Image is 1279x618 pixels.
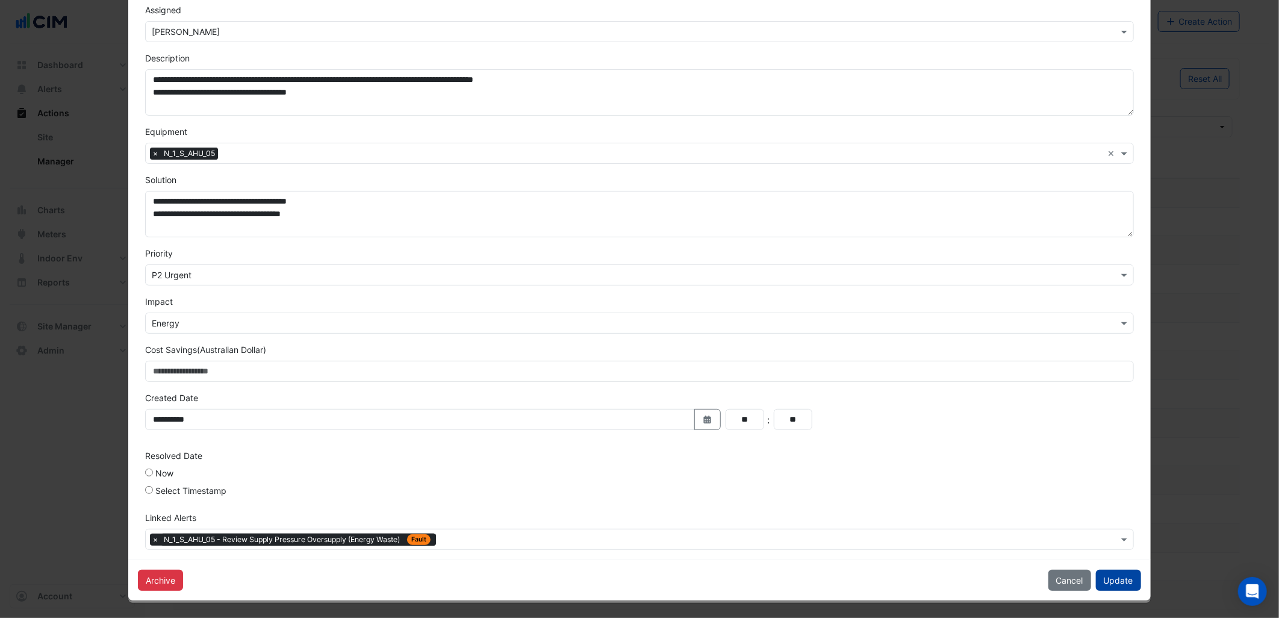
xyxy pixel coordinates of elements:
[145,173,176,186] label: Solution
[150,534,161,546] span: ×
[774,409,812,430] input: Minutes
[1238,577,1267,606] div: Open Intercom Messenger
[145,4,181,16] label: Assigned
[145,125,187,138] label: Equipment
[145,52,190,64] label: Description
[155,484,226,497] label: Select Timestamp
[138,570,183,591] button: Archive
[702,414,713,425] fa-icon: Select Date
[726,409,764,430] input: Hours
[145,295,173,308] label: Impact
[145,511,196,524] label: Linked Alerts
[145,392,198,404] label: Created Date
[161,534,436,546] span: N_1_S_AHU_05 - Review Supply Pressure Oversupply (Energy Waste)
[145,343,266,356] label: Cost Savings (Australian Dollar)
[145,449,202,462] label: Resolved Date
[164,534,402,545] span: N_1_S_AHU_05 - Review Supply Pressure Oversupply (Energy Waste)
[407,534,431,545] span: Fault
[1048,570,1091,591] button: Cancel
[150,148,161,160] span: ×
[161,148,218,160] span: N_1_S_AHU_05
[1108,147,1118,160] span: Clear
[155,467,173,479] label: Now
[764,413,774,427] div: :
[145,247,173,260] label: Priority
[1096,570,1141,591] button: Update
